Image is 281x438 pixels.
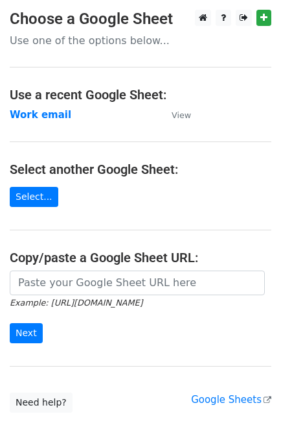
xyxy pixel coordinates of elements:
[10,10,271,29] h3: Choose a Google Sheet
[10,271,265,295] input: Paste your Google Sheet URL here
[10,323,43,343] input: Next
[10,162,271,177] h4: Select another Google Sheet:
[159,109,191,121] a: View
[191,394,271,406] a: Google Sheets
[10,34,271,47] p: Use one of the options below...
[10,187,58,207] a: Select...
[10,250,271,265] h4: Copy/paste a Google Sheet URL:
[10,109,71,121] a: Work email
[10,393,73,413] a: Need help?
[10,87,271,103] h4: Use a recent Google Sheet:
[172,110,191,120] small: View
[10,298,142,308] small: Example: [URL][DOMAIN_NAME]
